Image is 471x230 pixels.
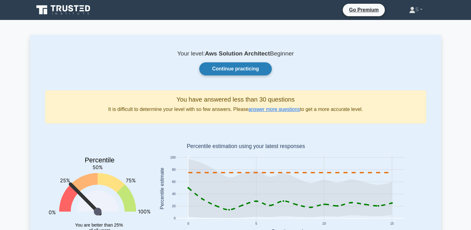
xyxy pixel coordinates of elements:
[205,50,270,57] b: Aws Solution Architect
[172,204,176,208] text: 20
[248,107,300,112] a: answer more questions
[170,156,176,159] text: 100
[172,192,176,196] text: 40
[75,223,123,228] tspan: You are better than 25%
[159,168,164,209] text: Percentile estimate
[45,50,426,57] p: Your level: Beginner
[172,168,176,171] text: 80
[345,6,382,14] a: Go Premium
[255,222,257,226] text: 5
[187,222,189,226] text: 0
[174,217,176,220] text: 0
[394,3,437,16] a: S
[50,96,421,103] h5: You have answered less than 30 questions
[390,222,394,226] text: 15
[186,143,305,150] text: Percentile estimation using your latest responses
[199,62,271,75] a: Continue practicing
[322,222,326,226] text: 10
[172,180,176,184] text: 60
[85,157,115,164] text: Percentile
[50,106,421,113] p: It is difficult to determine your level with so few answers. Please to get a more accurate level.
